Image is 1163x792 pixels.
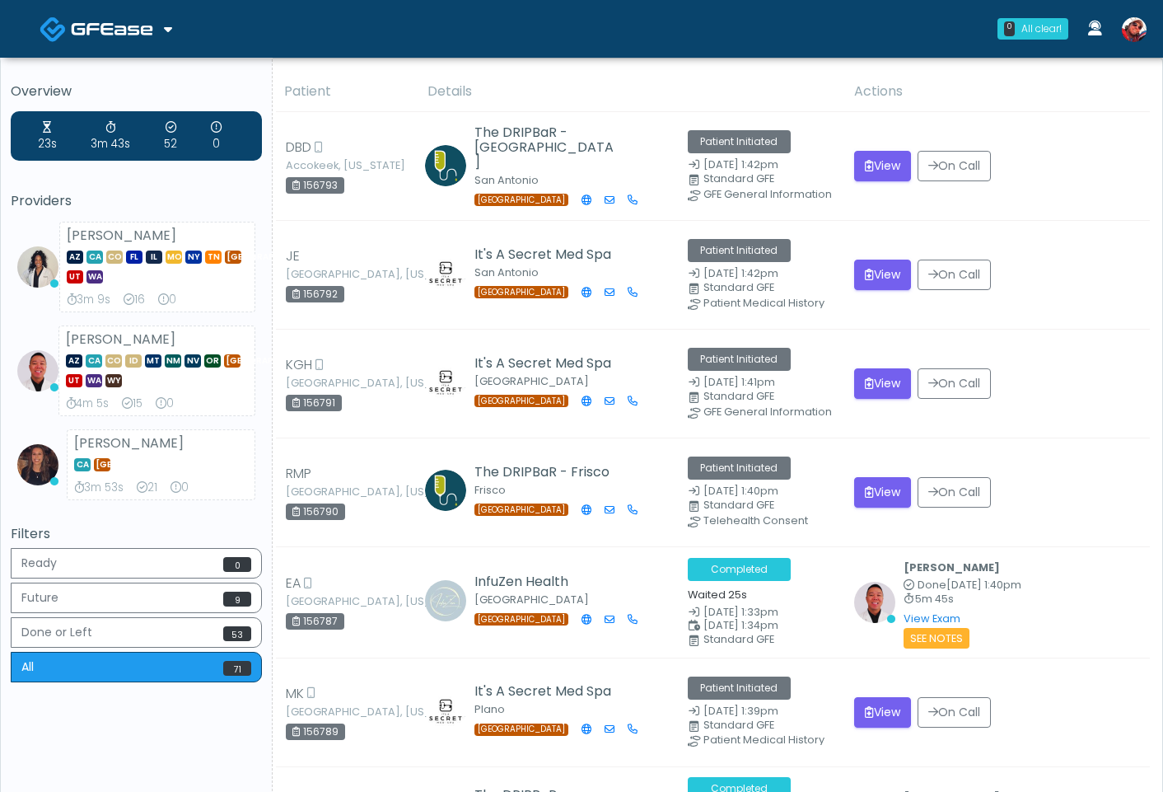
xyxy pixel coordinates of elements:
h5: The DRIPBaR - [GEOGRAPHIC_DATA] [474,125,619,170]
h5: Providers [11,194,262,209]
div: 156787 [286,613,344,630]
small: Completed at [904,580,1021,591]
small: Date Created [688,607,834,618]
button: On Call [918,151,991,181]
span: [GEOGRAPHIC_DATA] [474,724,568,736]
small: Date Created [688,160,834,171]
h5: Filters [11,527,262,541]
div: 3m 53s [74,480,124,496]
span: NY [185,251,202,264]
span: Done [918,578,946,592]
div: Patient Medical History [703,735,850,745]
div: 15 [122,396,142,412]
span: [GEOGRAPHIC_DATA] [474,194,568,206]
button: Done or Left53 [11,617,262,648]
span: CO [106,251,123,264]
small: San Antonio [474,173,539,187]
span: [DATE] 1:41pm [703,375,775,389]
span: DBD [286,138,311,157]
h5: The DRIPBaR - Frisco [474,465,619,480]
span: 53 [223,626,251,641]
th: Patient [274,72,418,112]
span: CO [105,354,122,368]
div: Standard GFE [703,720,850,730]
th: Details [418,72,844,112]
button: Future9 [11,583,262,613]
img: Jameson Stafford [1122,17,1147,42]
button: On Call [918,260,991,290]
small: Accokeek, [US_STATE] [286,161,376,171]
img: Rachael Hunt [17,246,58,288]
div: 23s [38,120,57,152]
a: 0 All clear! [988,12,1078,46]
span: Completed [688,558,791,581]
img: Cyrus Driver [425,470,466,511]
small: [GEOGRAPHIC_DATA], [US_STATE] [286,597,376,607]
small: 5m 45s [904,594,1021,605]
button: View [854,697,911,728]
h5: It's A Secret Med Spa [474,356,619,371]
button: On Call [918,368,991,399]
div: All clear! [1021,21,1062,36]
th: Actions [844,72,1150,112]
div: Standard GFE [703,174,850,184]
small: Date Created [688,486,834,497]
img: Docovia [71,21,153,37]
div: 0 [158,292,176,308]
div: 156789 [286,724,345,740]
span: Patient Initiated [688,457,791,480]
span: Patient Initiated [688,348,791,371]
small: [GEOGRAPHIC_DATA] [474,593,589,607]
span: [GEOGRAPHIC_DATA] [474,286,568,298]
div: Standard GFE [703,635,850,644]
img: Michael Nelson [425,145,466,186]
small: [GEOGRAPHIC_DATA], [US_STATE] [286,378,376,388]
span: [DATE] 1:34pm [703,618,778,632]
small: Plano [474,702,505,716]
span: MK [286,684,304,704]
span: FL [126,251,142,264]
div: 16 [124,292,145,308]
span: EA [286,574,301,593]
div: Standard GFE [703,391,850,401]
span: [DATE] 1:33pm [703,605,778,619]
span: KGH [286,355,312,375]
div: 3m 9s [67,292,110,308]
span: 9 [223,592,251,607]
span: WA [86,374,102,387]
small: Date Created [688,269,834,279]
button: Ready0 [11,548,262,579]
button: On Call [918,477,991,508]
div: 0 [170,480,189,496]
span: MT [145,354,161,368]
div: GFE General Information [703,190,850,199]
small: [GEOGRAPHIC_DATA], [US_STATE] [286,707,376,717]
span: MO [166,251,182,264]
span: [GEOGRAPHIC_DATA] [474,504,568,516]
span: [GEOGRAPHIC_DATA] [474,395,568,407]
div: 156793 [286,177,344,194]
span: NM [165,354,181,368]
div: 156792 [286,286,344,302]
span: [DATE] 1:39pm [703,704,778,718]
b: [PERSON_NAME] [904,560,1000,574]
span: TN [205,251,222,264]
h5: InfuZen Health [474,574,619,589]
img: Amanda Creel [425,252,466,293]
a: View Exam [904,612,960,626]
img: Docovia [40,16,67,43]
h5: It's A Secret Med Spa [474,684,619,699]
small: Date Created [688,377,834,388]
span: [DATE] 1:40pm [703,484,778,498]
span: Patient Initiated [688,239,791,262]
span: [GEOGRAPHIC_DATA] [224,354,241,368]
img: Amanda Creel [425,361,466,402]
span: OR [204,354,221,368]
button: View [854,368,911,399]
img: Rozlyn Bauer [17,444,58,485]
div: Patient Medical History [703,298,850,308]
div: 0 [1004,21,1015,36]
small: Scheduled Time [688,621,834,631]
div: 156790 [286,504,345,520]
div: Telehealth Consent [703,516,850,526]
